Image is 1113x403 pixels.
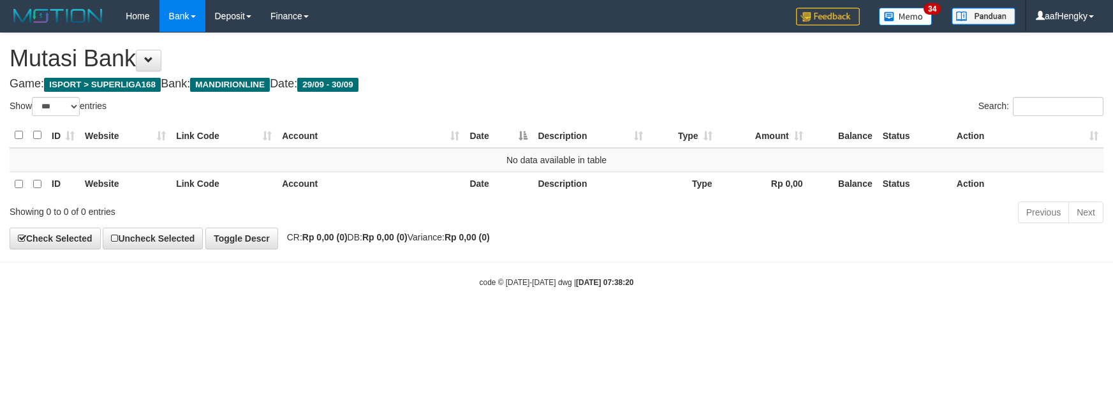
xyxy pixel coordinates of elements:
[47,172,80,196] th: ID
[464,172,533,196] th: Date
[718,123,808,148] th: Amount: activate to sort column ascending
[10,148,1103,172] td: No data available in table
[302,232,348,242] strong: Rp 0,00 (0)
[952,123,1103,148] th: Action: activate to sort column ascending
[796,8,860,26] img: Feedback.jpg
[10,97,107,116] label: Show entries
[10,6,107,26] img: MOTION_logo.png
[205,228,278,249] a: Toggle Descr
[10,228,101,249] a: Check Selected
[808,172,878,196] th: Balance
[808,123,878,148] th: Balance
[277,172,464,196] th: Account
[190,78,270,92] span: MANDIRIONLINE
[576,278,633,287] strong: [DATE] 07:38:20
[103,228,203,249] a: Uncheck Selected
[464,123,533,148] th: Date: activate to sort column descending
[32,97,80,116] select: Showentries
[281,232,490,242] span: CR: DB: Variance:
[445,232,490,242] strong: Rp 0,00 (0)
[10,200,454,218] div: Showing 0 to 0 of 0 entries
[80,172,171,196] th: Website
[1013,97,1103,116] input: Search:
[80,123,171,148] th: Website: activate to sort column ascending
[879,8,932,26] img: Button%20Memo.svg
[297,78,358,92] span: 29/09 - 30/09
[362,232,408,242] strong: Rp 0,00 (0)
[978,97,1103,116] label: Search:
[878,172,952,196] th: Status
[648,123,718,148] th: Type: activate to sort column ascending
[171,123,277,148] th: Link Code: activate to sort column ascending
[10,46,1103,71] h1: Mutasi Bank
[1068,201,1103,223] a: Next
[1018,201,1069,223] a: Previous
[878,123,952,148] th: Status
[47,123,80,148] th: ID: activate to sort column ascending
[952,8,1015,25] img: panduan.png
[480,278,634,287] small: code © [DATE]-[DATE] dwg |
[648,172,718,196] th: Type
[533,172,647,196] th: Description
[10,78,1103,91] h4: Game: Bank: Date:
[924,3,941,15] span: 34
[718,172,808,196] th: Rp 0,00
[952,172,1103,196] th: Action
[277,123,464,148] th: Account: activate to sort column ascending
[171,172,277,196] th: Link Code
[533,123,647,148] th: Description: activate to sort column ascending
[44,78,161,92] span: ISPORT > SUPERLIGA168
